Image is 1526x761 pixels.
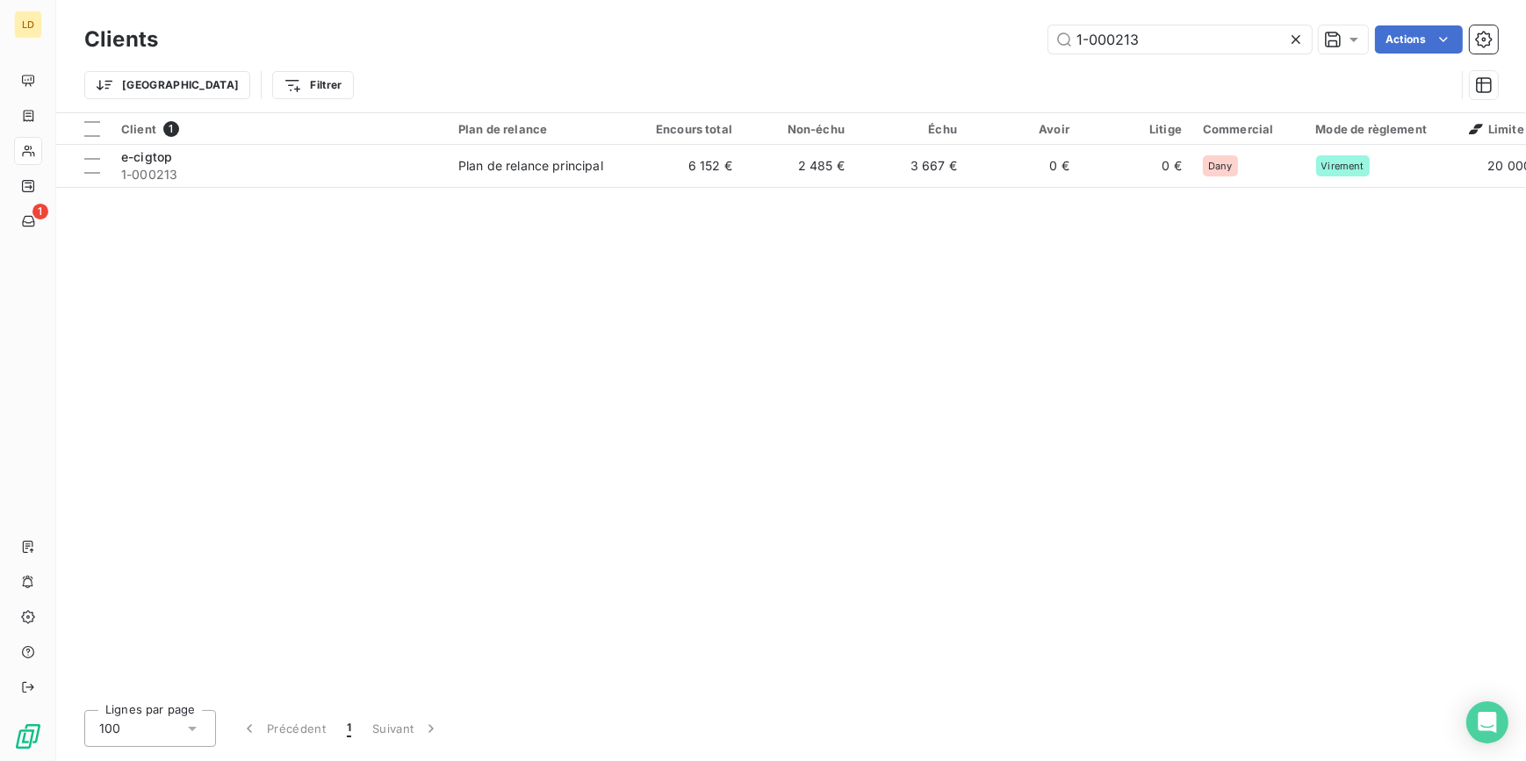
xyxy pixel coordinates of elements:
[1208,161,1233,171] span: Dany
[230,710,336,747] button: Précédent
[1375,25,1463,54] button: Actions
[978,122,1069,136] div: Avoir
[855,145,968,187] td: 3 667 €
[336,710,362,747] button: 1
[630,145,743,187] td: 6 152 €
[14,207,41,235] a: 1
[163,121,179,137] span: 1
[84,24,158,55] h3: Clients
[1466,701,1508,743] div: Open Intercom Messenger
[968,145,1080,187] td: 0 €
[1203,122,1295,136] div: Commercial
[1080,145,1192,187] td: 0 €
[1091,122,1182,136] div: Litige
[99,720,120,737] span: 100
[458,122,620,136] div: Plan de relance
[121,166,437,183] span: 1-000213
[347,720,351,737] span: 1
[1316,122,1449,136] div: Mode de règlement
[641,122,732,136] div: Encours total
[743,145,855,187] td: 2 485 €
[32,204,48,219] span: 1
[14,722,42,750] img: Logo LeanPay
[753,122,845,136] div: Non-échu
[1048,25,1312,54] input: Rechercher
[121,122,156,136] span: Client
[272,71,353,99] button: Filtrer
[121,149,172,164] span: e-cigtop
[458,157,603,175] div: Plan de relance principal
[14,11,42,39] div: LD
[1321,161,1364,171] span: Virement
[84,71,250,99] button: [GEOGRAPHIC_DATA]
[866,122,957,136] div: Échu
[362,710,450,747] button: Suivant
